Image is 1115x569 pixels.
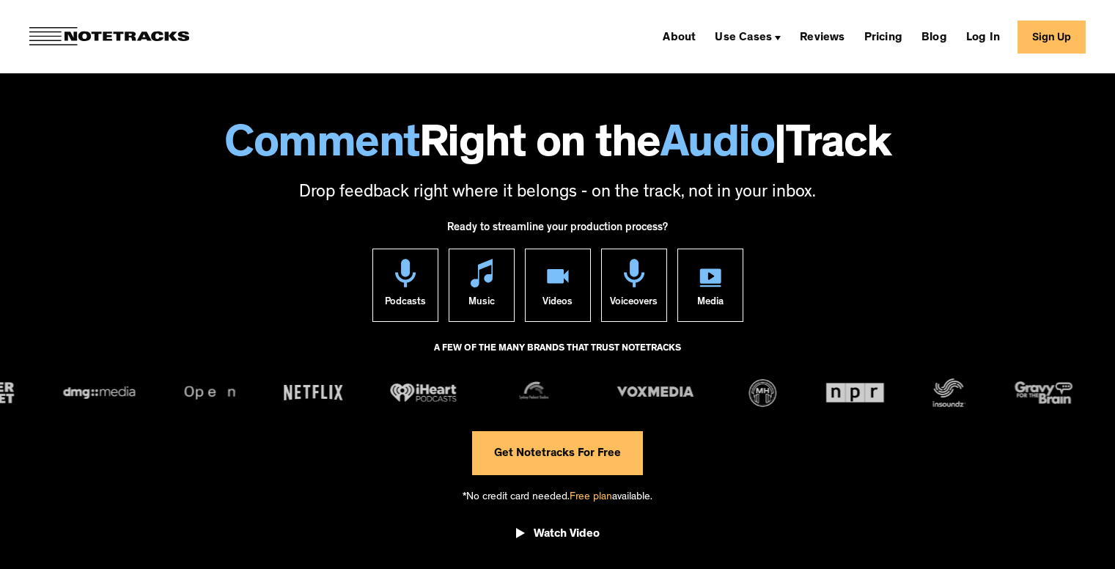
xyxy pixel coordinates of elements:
[570,492,612,503] span: Free plan
[677,249,743,322] a: Media
[447,213,668,249] div: Ready to streamline your production process?
[697,287,724,321] div: Media
[715,32,772,44] div: Use Cases
[224,125,419,170] span: Comment
[660,125,775,170] span: Audio
[916,25,953,48] a: Blog
[468,287,495,321] div: Music
[434,337,681,376] div: A FEW OF THE MANY BRANDS THAT TRUST NOTETRACKS
[657,25,702,48] a: About
[372,249,438,322] a: Podcasts
[15,125,1100,170] h1: Right on the Track
[15,181,1100,206] p: Drop feedback right where it belongs - on the track, not in your inbox.
[516,516,600,557] a: open lightbox
[472,431,643,475] a: Get Notetracks For Free
[601,249,667,322] a: Voiceovers
[542,287,573,321] div: Videos
[534,527,600,542] div: Watch Video
[385,287,426,321] div: Podcasts
[525,249,591,322] a: Videos
[794,25,850,48] a: Reviews
[858,25,908,48] a: Pricing
[960,25,1006,48] a: Log In
[463,475,652,517] div: *No credit card needed. available.
[709,25,787,48] div: Use Cases
[449,249,515,322] a: Music
[610,287,658,321] div: Voiceovers
[1018,21,1086,54] a: Sign Up
[774,125,786,170] span: |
